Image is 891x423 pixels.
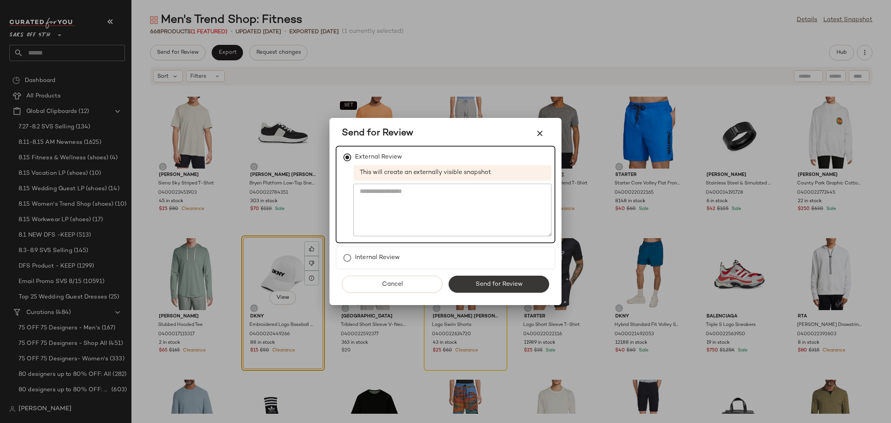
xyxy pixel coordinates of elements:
button: Send for Review [449,276,549,293]
span: This will create an externally visible snapshot [353,165,551,181]
span: Send for Review [475,281,522,288]
span: Send for Review [342,127,413,140]
button: Cancel [342,276,442,293]
label: Internal Review [355,250,400,266]
span: Cancel [381,281,403,288]
label: External Review [355,150,402,165]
